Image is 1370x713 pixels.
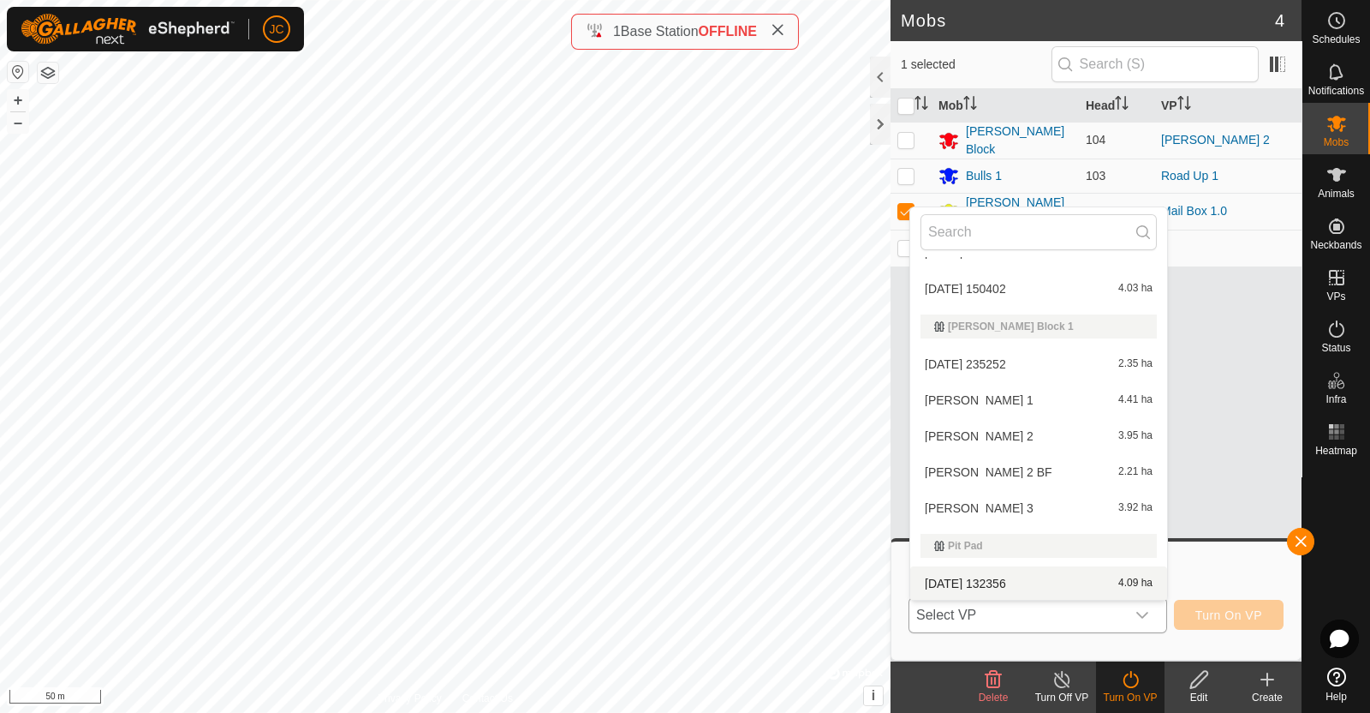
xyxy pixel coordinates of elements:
span: 2.21 ha [1118,466,1153,478]
span: 3.92 ha [1118,502,1153,514]
li: 2025-08-11 150402 [910,272,1167,306]
span: i [872,688,875,703]
span: Select VP [909,598,1125,632]
a: [PERSON_NAME] 2 [1161,133,1270,147]
li: Moores 2 [910,419,1167,453]
div: Create [1233,690,1301,705]
div: Edit [1164,690,1233,705]
span: 135 [1086,204,1105,218]
div: [PERSON_NAME] Block 1 [934,321,1143,332]
th: VP [1154,89,1301,123]
p-sorticon: Activate to sort [1115,99,1129,112]
span: 1 selected [901,56,1051,74]
a: Help [1302,661,1370,709]
span: 104 [1086,133,1105,147]
p-sorticon: Activate to sort [914,99,928,112]
p-sorticon: Activate to sort [1177,99,1191,112]
span: Infra [1325,394,1346,404]
h2: Mobs [901,10,1275,31]
li: Moores 2 BF [910,455,1167,489]
button: Turn On VP [1174,600,1284,630]
button: + [8,90,28,111]
div: [PERSON_NAME] Block [966,123,1072,159]
div: Turn On VP [1096,690,1164,705]
input: Search [920,214,1157,250]
li: 2025-08-14 132356 [910,566,1167,601]
div: Pit Pad [934,541,1143,551]
span: Base Station [621,24,699,39]
td: - [1154,230,1301,267]
span: JC [269,21,283,39]
span: [PERSON_NAME] 1 [925,394,1033,406]
span: Notifications [1308,86,1364,96]
span: Turn On VP [1195,608,1262,622]
img: Gallagher Logo [21,14,235,45]
span: [PERSON_NAME] 2 BF [925,466,1052,478]
input: Search (S) [1051,46,1259,82]
span: Schedules [1312,34,1360,45]
span: 4.09 ha [1118,578,1153,590]
span: OFFLINE [699,24,757,39]
span: 4.03 ha [1118,283,1153,295]
th: Mob [932,89,1079,123]
li: 2025-08-12 235252 [910,347,1167,381]
span: Neckbands [1310,240,1361,250]
button: i [864,686,883,705]
span: Animals [1318,189,1355,199]
button: – [8,112,28,133]
span: Heatmap [1315,446,1357,456]
p-sorticon: Activate to sort [963,99,977,112]
span: Status [1321,343,1350,353]
span: Delete [979,692,1009,704]
a: Contact Us [462,691,513,706]
span: [DATE] 150402 [925,283,1006,295]
span: 3.95 ha [1118,430,1153,442]
span: [PERSON_NAME] 2 [925,430,1033,442]
span: 4.41 ha [1118,394,1153,406]
li: Moores 3 [910,491,1167,525]
button: Reset Map [8,62,28,82]
span: Mobs [1324,137,1349,147]
a: Road Up 1 [1161,169,1218,183]
span: 4 [1275,8,1284,33]
span: 2.35 ha [1118,358,1153,370]
a: Mail Box 1.0 [1161,204,1227,218]
th: Head [1079,89,1154,123]
div: dropdown trigger [1125,598,1159,632]
span: [PERSON_NAME] 3 [925,502,1033,514]
li: Moores 1 [910,383,1167,417]
span: 103 [1086,169,1105,183]
span: [DATE] 235252 [925,358,1006,370]
span: Help [1325,692,1347,702]
a: Privacy Policy [378,691,442,706]
span: [DATE] 132356 [925,578,1006,590]
div: [PERSON_NAME] 1 [966,194,1072,230]
button: Map Layers [38,63,58,83]
span: 1 [613,24,621,39]
span: VPs [1326,291,1345,302]
div: Turn Off VP [1027,690,1096,705]
div: Bulls 1 [966,167,1002,185]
